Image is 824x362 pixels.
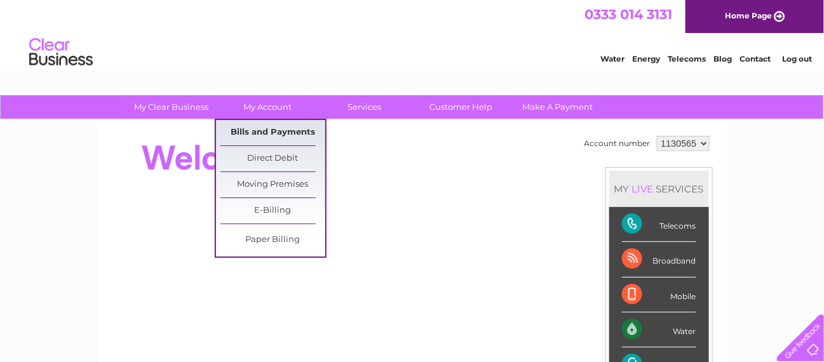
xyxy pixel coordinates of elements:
[220,198,325,224] a: E-Billing
[630,183,656,195] div: LIVE
[312,95,417,119] a: Services
[584,6,672,22] a: 0333 014 3131
[220,146,325,171] a: Direct Debit
[622,242,696,277] div: Broadband
[119,95,224,119] a: My Clear Business
[622,207,696,242] div: Telecoms
[632,54,660,64] a: Energy
[215,95,320,119] a: My Account
[409,95,513,119] a: Customer Help
[581,133,654,154] td: Account number
[505,95,610,119] a: Make A Payment
[220,120,325,145] a: Bills and Payments
[220,172,325,198] a: Moving Premises
[622,312,696,347] div: Water
[220,227,325,253] a: Paper Billing
[782,54,812,64] a: Log out
[622,278,696,312] div: Mobile
[609,171,709,207] div: MY SERVICES
[112,7,713,62] div: Clear Business is a trading name of Verastar Limited (registered in [GEOGRAPHIC_DATA] No. 3667643...
[713,54,732,64] a: Blog
[600,54,625,64] a: Water
[668,54,706,64] a: Telecoms
[740,54,771,64] a: Contact
[29,33,93,72] img: logo.png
